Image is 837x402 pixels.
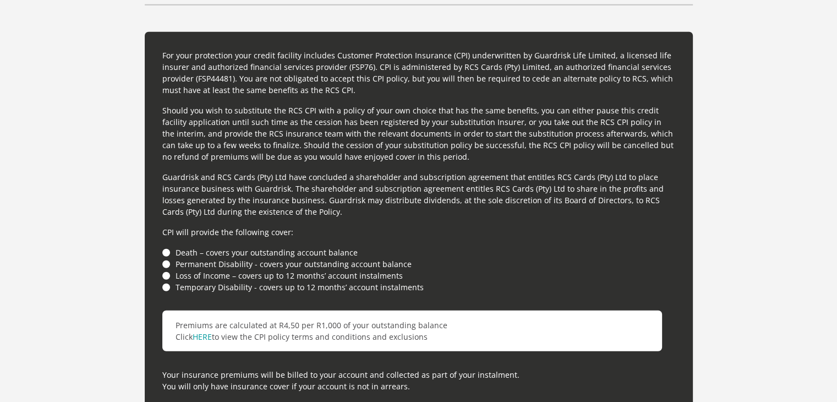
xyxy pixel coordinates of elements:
[162,105,675,162] p: Should you wish to substitute the RCS CPI with a policy of your own choice that has the same bene...
[162,226,675,238] p: CPI will provide the following cover:
[162,270,675,281] li: Loss of Income – covers up to 12 months’ account instalments
[162,247,675,258] li: Death – covers your outstanding account balance
[193,332,212,342] a: HERE
[162,311,662,351] p: Premiums are calculated at R4,50 per R1,000 of your outstanding balance Click to view the CPI pol...
[162,369,675,392] p: Your insurance premiums will be billed to your account and collected as part of your instalment. ...
[162,50,675,96] p: For your protection your credit facility includes Customer Protection Insurance (CPI) underwritte...
[162,258,675,270] li: Permanent Disability - covers your outstanding account balance
[162,171,675,218] p: Guardrisk and RCS Cards (Pty) Ltd have concluded a shareholder and subscription agreement that en...
[162,281,675,293] li: Temporary Disability - covers up to 12 months’ account instalments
